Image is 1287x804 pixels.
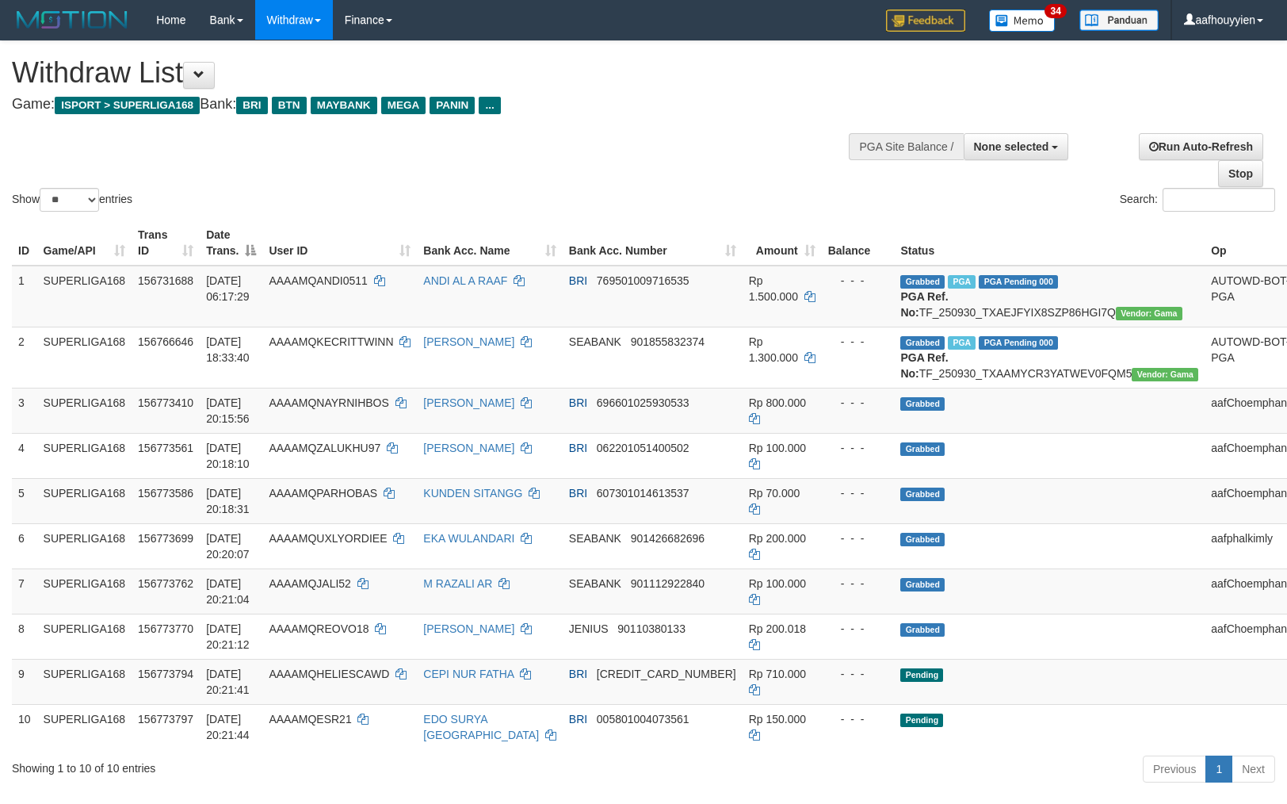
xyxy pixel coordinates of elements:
[1205,756,1232,783] a: 1
[37,220,132,266] th: Game/API: activate to sort column ascending
[423,532,514,545] a: EKA WULANDARI
[1132,368,1198,381] span: Vendor URL: https://trx31.1velocity.biz
[749,487,800,500] span: Rp 70.000
[138,442,193,454] span: 156773561
[900,578,945,592] span: Grabbed
[1079,10,1159,31] img: panduan.png
[37,704,132,749] td: SUPERLIGA168
[12,523,37,569] td: 6
[12,433,37,478] td: 4
[1116,307,1182,320] span: Vendor URL: https://trx31.1velocity.biz
[828,530,888,546] div: - - -
[886,10,965,32] img: Feedback.jpg
[822,220,895,266] th: Balance
[1143,756,1206,783] a: Previous
[964,133,1069,160] button: None selected
[206,668,250,696] span: [DATE] 20:21:41
[269,532,387,545] span: AAAAMQUXLYORDIEE
[749,713,806,726] span: Rp 150.000
[55,97,200,114] span: ISPORT > SUPERLIGA168
[269,668,389,680] span: AAAAMQHELIESCAWD
[979,336,1058,350] span: PGA Pending
[749,622,806,635] span: Rp 200.018
[1139,133,1263,160] a: Run Auto-Refresh
[138,668,193,680] span: 156773794
[423,487,522,500] a: KUNDEN SITANGG
[597,668,736,680] span: Copy 154901025949507 to clipboard
[828,711,888,727] div: - - -
[749,577,806,590] span: Rp 100.000
[828,666,888,682] div: - - -
[138,274,193,287] span: 156731688
[200,220,262,266] th: Date Trans.: activate to sort column descending
[749,335,798,364] span: Rp 1.300.000
[569,274,587,287] span: BRI
[206,622,250,651] span: [DATE] 20:21:12
[900,714,943,727] span: Pending
[37,569,132,614] td: SUPERLIGA168
[138,713,193,726] span: 156773797
[138,487,193,500] span: 156773586
[900,488,945,501] span: Grabbed
[138,396,193,409] span: 156773410
[631,532,705,545] span: Copy 901426682696 to clipboard
[138,577,193,590] span: 156773762
[900,623,945,637] span: Grabbed
[37,523,132,569] td: SUPERLIGA168
[900,397,945,411] span: Grabbed
[206,713,250,741] span: [DATE] 20:21:44
[631,335,705,348] span: Copy 901855832374 to clipboard
[37,478,132,523] td: SUPERLIGA168
[206,487,250,515] span: [DATE] 20:18:31
[311,97,377,114] span: MAYBANK
[12,8,132,32] img: MOTION_logo.png
[12,569,37,614] td: 7
[989,10,1056,32] img: Button%20Memo.svg
[430,97,475,114] span: PANIN
[269,274,368,287] span: AAAAMQANDI0511
[749,442,806,454] span: Rp 100.000
[569,713,587,726] span: BRI
[749,668,806,680] span: Rp 710.000
[597,396,689,409] span: Copy 696601025930533 to clipboard
[569,396,587,409] span: BRI
[37,433,132,478] td: SUPERLIGA168
[479,97,500,114] span: ...
[417,220,563,266] th: Bank Acc. Name: activate to sort column ascending
[900,275,945,289] span: Grabbed
[974,140,1049,153] span: None selected
[597,442,689,454] span: Copy 062201051400502 to clipboard
[631,577,705,590] span: Copy 901112922840 to clipboard
[423,335,514,348] a: [PERSON_NAME]
[12,704,37,749] td: 10
[423,577,492,590] a: M RAZALI AR
[269,396,388,409] span: AAAAMQNAYRNIHBOS
[138,532,193,545] span: 156773699
[381,97,426,114] span: MEGA
[617,622,686,635] span: Copy 90110380133 to clipboard
[597,487,689,500] span: Copy 607301014613537 to clipboard
[1044,4,1066,18] span: 34
[132,220,200,266] th: Trans ID: activate to sort column ascending
[597,713,689,726] span: Copy 005801004073561 to clipboard
[423,442,514,454] a: [PERSON_NAME]
[206,396,250,425] span: [DATE] 20:15:56
[900,533,945,546] span: Grabbed
[206,577,250,606] span: [DATE] 20:21:04
[206,442,250,470] span: [DATE] 20:18:10
[569,577,621,590] span: SEABANK
[828,273,888,289] div: - - -
[743,220,822,266] th: Amount: activate to sort column ascending
[37,614,132,659] td: SUPERLIGA168
[900,336,945,350] span: Grabbed
[569,487,587,500] span: BRI
[749,274,798,303] span: Rp 1.500.000
[1218,160,1263,187] a: Stop
[272,97,307,114] span: BTN
[894,266,1205,327] td: TF_250930_TXAEJFYIX8SZP86HGI7Q
[269,713,351,726] span: AAAAMQESR21
[828,485,888,501] div: - - -
[828,576,888,592] div: - - -
[849,133,963,160] div: PGA Site Balance /
[206,532,250,561] span: [DATE] 20:20:07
